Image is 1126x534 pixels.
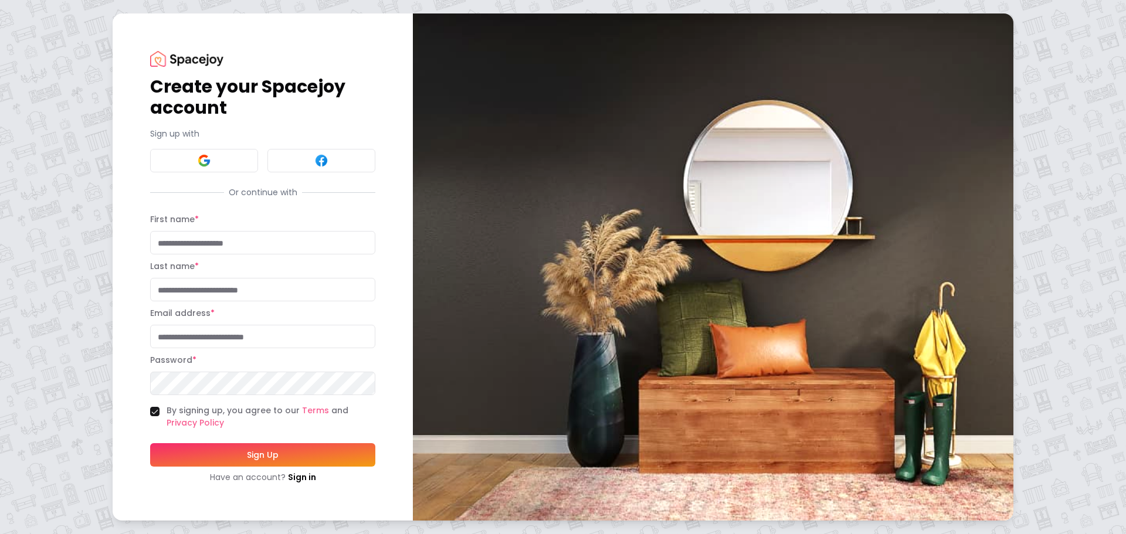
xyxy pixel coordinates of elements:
[150,51,223,67] img: Spacejoy Logo
[150,76,375,118] h1: Create your Spacejoy account
[314,154,328,168] img: Facebook signin
[150,354,196,366] label: Password
[150,307,215,319] label: Email address
[224,186,302,198] span: Or continue with
[413,13,1013,521] img: banner
[197,154,211,168] img: Google signin
[150,213,199,225] label: First name
[167,417,224,428] a: Privacy Policy
[150,443,375,467] button: Sign Up
[150,471,375,483] div: Have an account?
[288,471,316,483] a: Sign in
[302,404,329,416] a: Terms
[150,260,199,272] label: Last name
[150,128,375,140] p: Sign up with
[167,404,375,429] label: By signing up, you agree to our and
